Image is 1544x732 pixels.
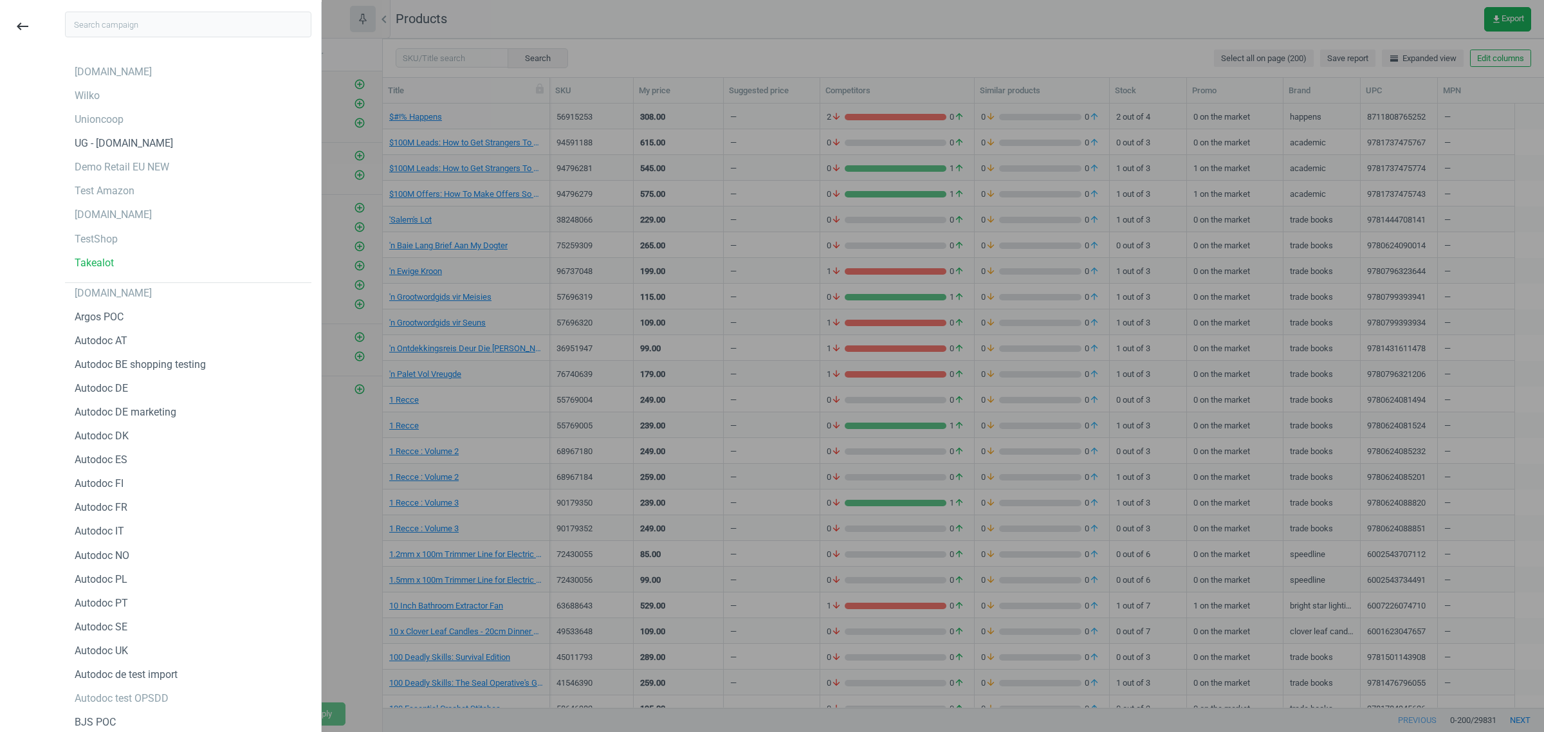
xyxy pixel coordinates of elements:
[15,19,30,34] i: keyboard_backspace
[75,549,129,563] div: Autodoc NO
[75,184,134,198] div: Test Amazon
[75,65,152,79] div: [DOMAIN_NAME]
[75,232,118,246] div: TestShop
[75,160,169,174] div: Demo Retail EU NEW
[75,334,127,348] div: Autodoc AT
[8,12,37,42] button: keyboard_backspace
[75,715,116,729] div: BJS POC
[75,477,124,491] div: Autodoc FI
[75,405,176,419] div: Autodoc DE marketing
[75,429,129,443] div: Autodoc DK
[75,208,152,222] div: [DOMAIN_NAME]
[75,136,173,151] div: UG - [DOMAIN_NAME]
[75,596,128,610] div: Autodoc PT
[75,358,206,372] div: Autodoc BE shopping testing
[75,310,124,324] div: Argos POC
[75,524,124,538] div: Autodoc IT
[75,89,100,103] div: Wilko
[75,668,178,682] div: Autodoc de test import
[75,691,169,706] div: Autodoc test OPSDD
[75,644,128,658] div: Autodoc UK
[65,12,311,37] input: Search campaign
[75,620,127,634] div: Autodoc SE
[75,453,127,467] div: Autodoc ES
[75,381,128,396] div: Autodoc DE
[75,286,152,300] div: [DOMAIN_NAME]
[75,256,114,270] div: Takealot
[75,113,124,127] div: Unioncoop
[75,572,127,587] div: Autodoc PL
[75,500,127,515] div: Autodoc FR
